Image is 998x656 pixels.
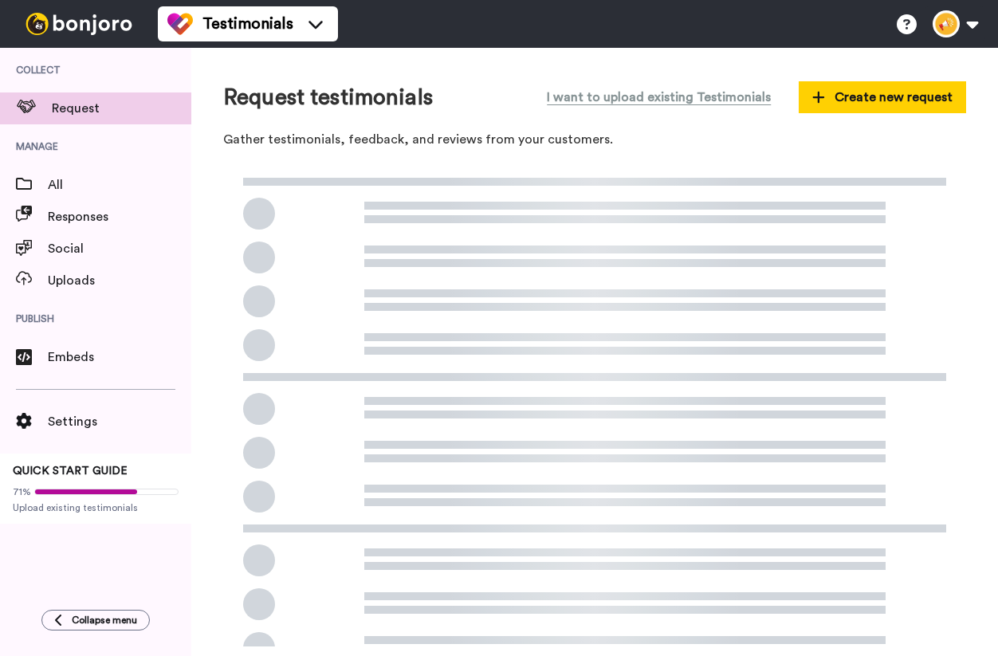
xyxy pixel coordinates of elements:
[13,465,128,477] span: QUICK START GUIDE
[48,412,191,431] span: Settings
[202,13,293,35] span: Testimonials
[223,131,966,149] p: Gather testimonials, feedback, and reviews from your customers.
[48,207,191,226] span: Responses
[13,501,179,514] span: Upload existing testimonials
[223,85,433,110] h1: Request testimonials
[167,11,193,37] img: tm-color.svg
[41,610,150,630] button: Collapse menu
[547,88,771,107] span: I want to upload existing Testimonials
[13,485,31,498] span: 71%
[48,271,191,290] span: Uploads
[19,13,139,35] img: bj-logo-header-white.svg
[535,80,783,115] button: I want to upload existing Testimonials
[52,99,191,118] span: Request
[48,175,191,194] span: All
[812,88,953,107] span: Create new request
[72,614,137,627] span: Collapse menu
[48,348,191,367] span: Embeds
[799,81,966,113] button: Create new request
[48,239,191,258] span: Social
